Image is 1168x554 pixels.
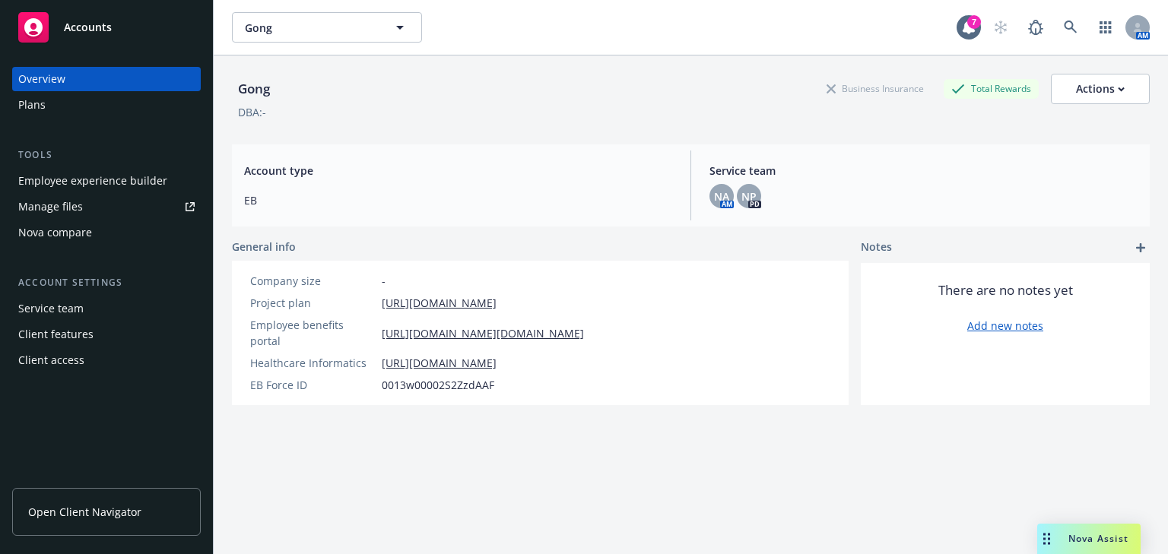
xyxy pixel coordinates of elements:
a: Service team [12,296,201,321]
div: Manage files [18,195,83,219]
span: Gong [245,20,376,36]
a: add [1131,239,1150,257]
span: Service team [709,163,1138,179]
div: 7 [967,15,981,29]
span: NA [714,188,729,204]
span: - [382,273,386,289]
a: [URL][DOMAIN_NAME][DOMAIN_NAME] [382,325,584,341]
div: Company size [250,273,376,289]
a: Nova compare [12,220,201,245]
a: Employee experience builder [12,169,201,193]
span: Open Client Navigator [28,504,141,520]
a: Client features [12,322,201,347]
div: Healthcare Informatics [250,355,376,371]
button: Actions [1051,74,1150,104]
span: Notes [861,239,892,257]
div: Employee experience builder [18,169,167,193]
a: Start snowing [985,12,1016,43]
span: There are no notes yet [938,281,1073,299]
a: Search [1055,12,1086,43]
div: Tools [12,147,201,163]
div: Account settings [12,275,201,290]
div: Drag to move [1037,524,1056,554]
div: Actions [1076,74,1125,103]
div: Gong [232,79,276,99]
a: Overview [12,67,201,91]
a: [URL][DOMAIN_NAME] [382,355,497,371]
div: Service team [18,296,84,321]
div: Nova compare [18,220,92,245]
a: [URL][DOMAIN_NAME] [382,295,497,311]
div: Total Rewards [944,79,1039,98]
a: Manage files [12,195,201,219]
a: Report a Bug [1020,12,1051,43]
div: Client access [18,348,84,372]
div: DBA: - [238,104,266,120]
a: Accounts [12,6,201,49]
div: Employee benefits portal [250,317,376,349]
div: Project plan [250,295,376,311]
div: Overview [18,67,65,91]
a: Add new notes [967,318,1043,334]
span: 0013w00002S2ZzdAAF [382,377,494,393]
span: EB [244,192,672,208]
button: Nova Assist [1037,524,1141,554]
div: Plans [18,93,46,117]
span: NP [741,188,757,204]
span: Nova Assist [1068,532,1128,545]
div: EB Force ID [250,377,376,393]
a: Switch app [1090,12,1121,43]
span: Accounts [64,21,112,33]
span: General info [232,239,296,255]
span: Account type [244,163,672,179]
a: Client access [12,348,201,372]
div: Business Insurance [819,79,932,98]
a: Plans [12,93,201,117]
button: Gong [232,12,422,43]
div: Client features [18,322,94,347]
